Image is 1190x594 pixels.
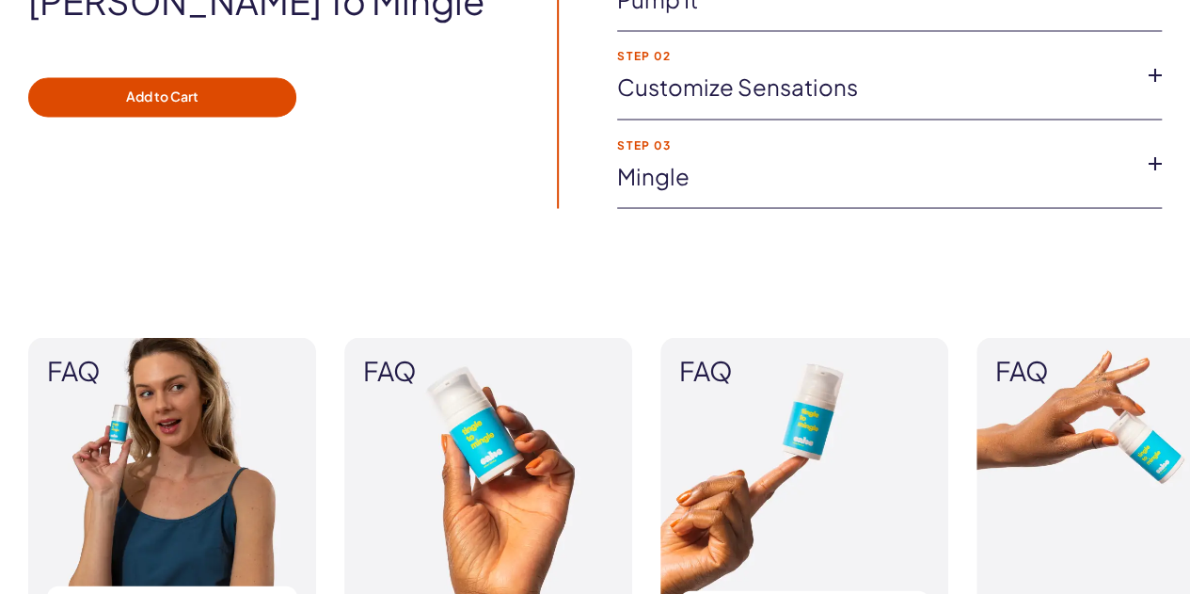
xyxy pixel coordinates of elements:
span: FAQ [679,356,929,385]
strong: Step 03 [617,138,1132,151]
span: FAQ [363,356,613,385]
a: Customize Sensations [617,72,1132,104]
strong: Step 02 [617,50,1132,62]
a: Mingle [617,160,1132,192]
button: Add to Cart [28,77,296,117]
span: FAQ [47,356,297,385]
